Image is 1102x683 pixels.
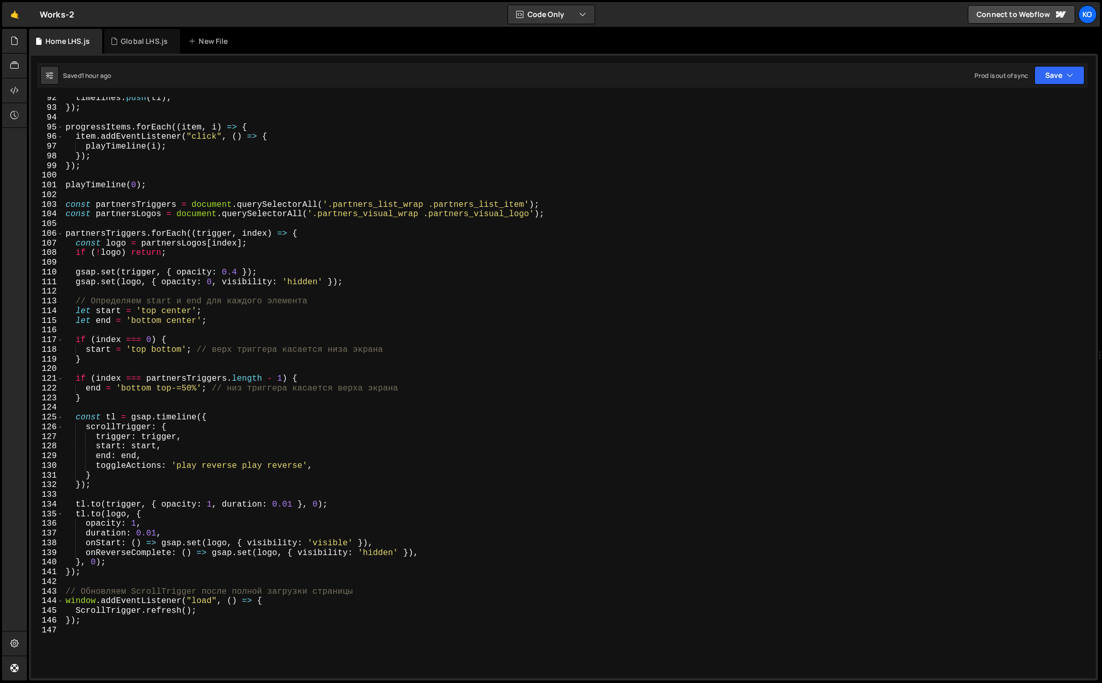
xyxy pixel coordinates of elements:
a: Ko [1078,5,1097,24]
div: 123 [31,394,63,403]
div: 146 [31,616,63,626]
div: 137 [31,529,63,539]
div: 94 [31,113,63,123]
div: 138 [31,539,63,548]
div: 132 [31,480,63,490]
div: 124 [31,403,63,413]
div: 93 [31,103,63,113]
div: 1 hour ago [82,71,111,80]
div: 121 [31,374,63,384]
div: 136 [31,519,63,529]
div: 140 [31,558,63,567]
div: 99 [31,161,63,171]
div: 112 [31,287,63,297]
div: 126 [31,422,63,432]
div: 109 [31,258,63,268]
div: 113 [31,297,63,306]
button: Save [1034,66,1084,85]
div: 97 [31,142,63,152]
div: 139 [31,548,63,558]
div: 114 [31,306,63,316]
div: 118 [31,345,63,355]
div: 105 [31,219,63,229]
div: 119 [31,355,63,365]
div: 100 [31,171,63,181]
div: 95 [31,123,63,133]
a: Connect to Webflow [968,5,1075,24]
div: 117 [31,335,63,345]
div: 127 [31,432,63,442]
div: 129 [31,451,63,461]
div: 141 [31,567,63,577]
a: 🤙 [2,2,27,27]
div: 103 [31,200,63,210]
div: 135 [31,510,63,519]
div: 134 [31,500,63,510]
div: Prod is out of sync [975,71,1028,80]
div: 133 [31,490,63,500]
div: 122 [31,384,63,394]
div: 131 [31,471,63,481]
div: 125 [31,413,63,422]
div: 92 [31,93,63,103]
div: 144 [31,596,63,606]
div: 116 [31,326,63,335]
div: 101 [31,181,63,190]
div: 130 [31,461,63,471]
div: New File [188,36,232,46]
div: Saved [63,71,111,80]
div: 96 [31,132,63,142]
div: 145 [31,606,63,616]
div: 115 [31,316,63,326]
div: Home LHS.js [45,36,90,46]
div: 110 [31,268,63,278]
div: 147 [31,626,63,636]
div: 106 [31,229,63,239]
div: 120 [31,364,63,374]
div: 111 [31,278,63,287]
div: Works-2 [40,8,74,21]
div: 98 [31,152,63,161]
div: 102 [31,190,63,200]
div: 108 [31,248,63,258]
div: 107 [31,239,63,249]
div: Global LHS.js [121,36,168,46]
div: 104 [31,209,63,219]
div: 143 [31,587,63,597]
div: 128 [31,442,63,451]
div: 142 [31,577,63,587]
button: Code Only [508,5,595,24]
